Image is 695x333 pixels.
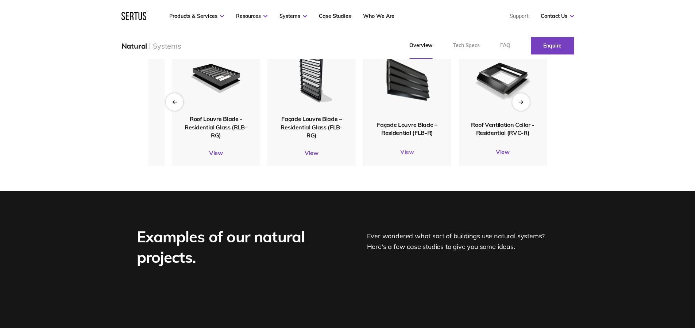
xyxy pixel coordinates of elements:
[510,13,529,19] a: Support
[279,13,307,19] a: Systems
[443,33,490,59] a: Tech Specs
[281,115,343,139] span: Façade Louvre Blade – Residential Glass (FLB-RG)
[471,121,534,136] span: Roof Ventilation Collar - Residential (RVC-R)
[531,37,574,54] a: Enquire
[459,148,547,155] a: View
[172,149,260,156] a: View
[267,149,356,156] a: View
[490,33,521,59] a: FAQ
[363,148,451,155] a: View
[512,93,530,111] div: Next slide
[236,13,267,19] a: Resources
[137,227,334,268] div: Examples of our natural projects.
[377,121,437,136] span: Façade Louvre Blade – Residential (FLB-R)
[363,13,394,19] a: Who We Are
[76,148,165,155] a: View
[319,13,351,19] a: Case Studies
[367,227,559,268] div: Ever wondered what sort of buildings use natural systems? Here's a few case studies to give you s...
[541,13,574,19] a: Contact Us
[169,13,224,19] a: Products & Services
[153,41,181,50] div: Systems
[121,41,147,50] div: Natural
[166,93,183,111] div: Previous slide
[185,115,247,139] span: Roof Louvre Blade - Residential Glass (RLB-RG)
